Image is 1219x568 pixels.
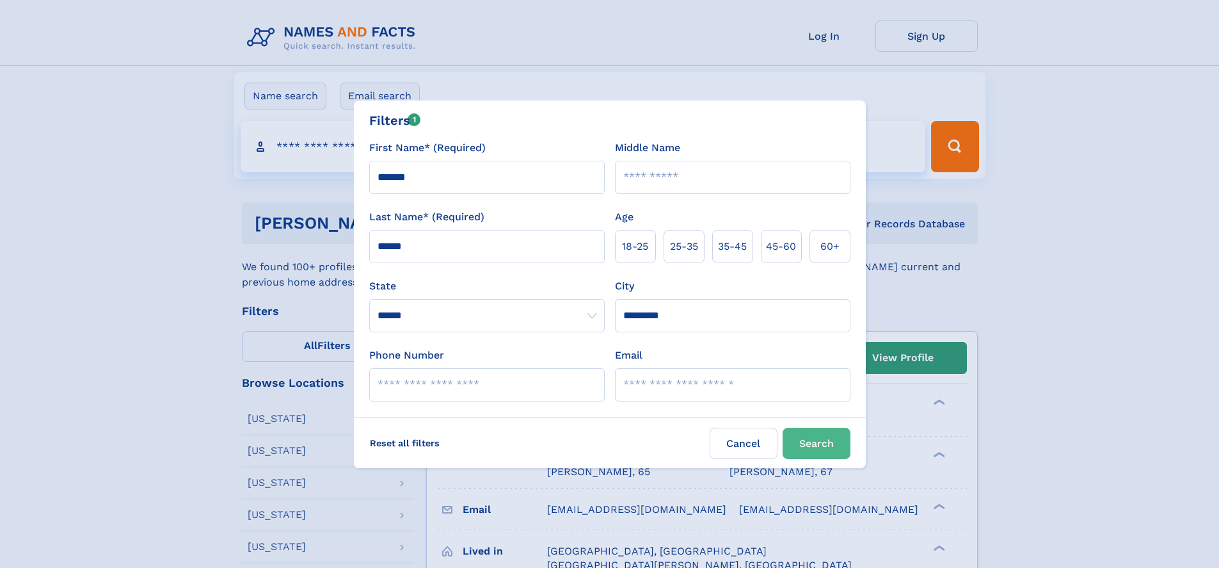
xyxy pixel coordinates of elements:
[369,279,605,294] label: State
[369,348,444,363] label: Phone Number
[820,239,840,254] span: 60+
[766,239,796,254] span: 45‑60
[369,140,486,156] label: First Name* (Required)
[710,428,777,459] label: Cancel
[369,209,484,225] label: Last Name* (Required)
[615,348,642,363] label: Email
[615,279,634,294] label: City
[615,209,633,225] label: Age
[615,140,680,156] label: Middle Name
[369,111,421,130] div: Filters
[718,239,747,254] span: 35‑45
[362,428,448,458] label: Reset all filters
[783,428,850,459] button: Search
[622,239,648,254] span: 18‑25
[670,239,698,254] span: 25‑35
